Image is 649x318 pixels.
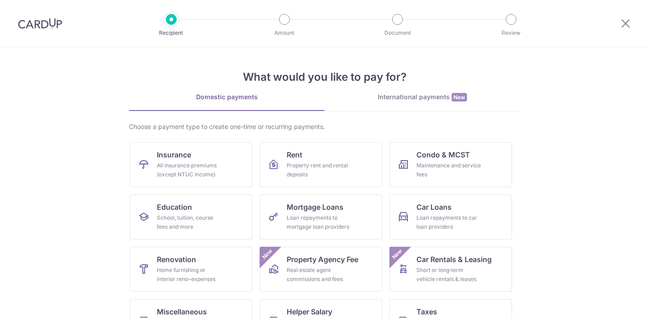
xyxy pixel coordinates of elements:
[364,28,431,37] p: Document
[287,161,352,179] div: Property rent and rental deposits
[416,254,492,265] span: Car Rentals & Leasing
[287,202,343,212] span: Mortgage Loans
[416,202,452,212] span: Car Loans
[130,194,252,240] a: EducationSchool, tuition, course fees and more
[157,161,222,179] div: All insurance premiums (except NTUC Income)
[260,142,382,187] a: RentProperty rent and rental deposits
[130,247,252,292] a: RenovationHome furnishing or interior reno-expenses
[389,247,512,292] a: Car Rentals & LeasingShort or long‑term vehicle rentals & leasesNew
[452,93,467,101] span: New
[287,213,352,231] div: Loan repayments to mortgage loan providers
[416,149,470,160] span: Condo & MCST
[389,142,512,187] a: Condo & MCSTMaintenance and service fees
[157,213,222,231] div: School, tuition, course fees and more
[324,92,520,102] div: International payments
[416,266,481,284] div: Short or long‑term vehicle rentals & leases
[260,247,275,262] span: New
[416,161,481,179] div: Maintenance and service fees
[129,92,324,101] div: Domestic payments
[390,247,405,262] span: New
[157,149,191,160] span: Insurance
[138,28,205,37] p: Recipient
[478,28,544,37] p: Review
[157,254,196,265] span: Renovation
[287,306,332,317] span: Helper Salary
[389,194,512,240] a: Car LoansLoan repayments to car loan providers
[260,247,382,292] a: Property Agency FeeReal estate agent commissions and feesNew
[157,306,207,317] span: Miscellaneous
[287,254,358,265] span: Property Agency Fee
[129,122,520,131] div: Choose a payment type to create one-time or recurring payments.
[416,306,437,317] span: Taxes
[260,194,382,240] a: Mortgage LoansLoan repayments to mortgage loan providers
[157,266,222,284] div: Home furnishing or interior reno-expenses
[130,142,252,187] a: InsuranceAll insurance premiums (except NTUC Income)
[287,149,302,160] span: Rent
[157,202,192,212] span: Education
[251,28,318,37] p: Amount
[129,69,520,85] h4: What would you like to pay for?
[18,18,62,29] img: CardUp
[416,213,481,231] div: Loan repayments to car loan providers
[287,266,352,284] div: Real estate agent commissions and fees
